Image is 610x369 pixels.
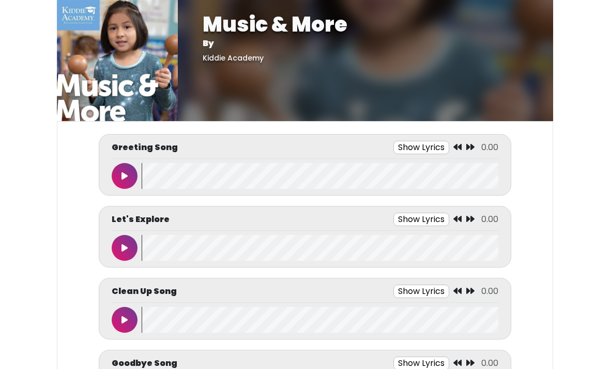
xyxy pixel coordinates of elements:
h1: Music & More [203,12,528,37]
p: Greeting Song [112,141,178,154]
p: Clean Up Song [112,285,177,298]
p: Let's Explore [112,213,170,226]
h5: Kiddie Academy [203,54,528,63]
p: By [203,37,528,50]
button: Show Lyrics [393,213,449,226]
button: Show Lyrics [393,141,449,154]
span: 0.00 [481,285,498,297]
span: 0.00 [481,357,498,369]
span: 0.00 [481,141,498,153]
button: Show Lyrics [393,285,449,298]
span: 0.00 [481,213,498,225]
